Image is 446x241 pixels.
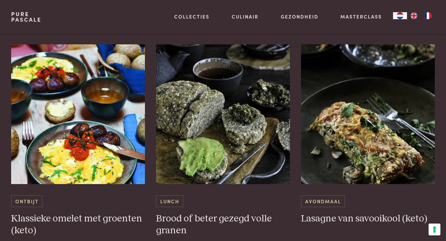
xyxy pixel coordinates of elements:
[156,44,290,236] a: Brood of beter gezegd volle granen Lunch Brood of beter gezegd volle granen
[11,44,145,184] img: Klassieke omelet met groenten (keto)
[11,213,145,237] h3: Klassieke omelet met groenten (keto)
[407,12,435,19] ul: Language list
[301,195,345,207] span: Avondmaal
[11,44,145,236] a: Klassieke omelet met groenten (keto) Ontbijt Klassieke omelet met groenten (keto)
[301,44,435,225] a: Lasagne van savooikool (keto) Avondmaal Lasagne van savooikool (keto)
[301,44,435,184] img: Lasagne van savooikool (keto)
[407,12,421,19] a: EN
[281,13,318,20] a: Gezondheid
[156,195,183,207] span: Lunch
[340,13,382,20] a: Masterclass
[174,13,209,20] a: Collecties
[11,195,43,207] span: Ontbijt
[429,224,440,235] button: Uw voorkeuren voor toestemming voor trackingtechnologieën
[393,12,435,19] aside: Language selected: Nederlands
[421,12,435,19] a: FR
[156,44,290,184] img: Brood of beter gezegd volle granen
[232,13,259,20] a: Culinair
[393,12,407,19] div: Language
[393,12,407,19] a: NL
[11,11,41,22] a: PurePascale
[301,213,435,225] h3: Lasagne van savooikool (keto)
[156,213,290,237] h3: Brood of beter gezegd volle granen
